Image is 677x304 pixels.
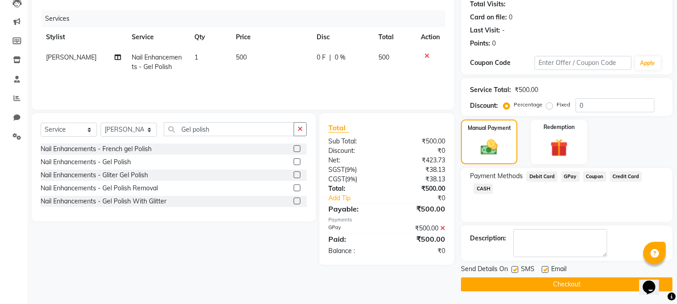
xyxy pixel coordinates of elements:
span: Credit Card [610,171,642,182]
iframe: chat widget [639,268,668,295]
span: Nail Enhancements - Gel Polish [132,53,182,71]
th: Stylist [41,27,127,47]
th: Action [415,27,445,47]
div: Net: [322,156,387,165]
div: Nail Enhancements - Gliter Gel Polish [41,170,148,180]
span: GPay [561,171,580,182]
span: Payment Methods [470,171,523,181]
div: ₹0 [387,246,452,256]
div: Points: [470,39,490,48]
span: 0 % [335,53,345,62]
span: 1 [194,53,198,61]
div: Coupon Code [470,58,534,68]
span: Debit Card [526,171,557,182]
span: CGST [328,175,345,183]
th: Disc [311,27,373,47]
div: ₹423.73 [387,156,452,165]
th: Total [373,27,416,47]
div: Services [41,10,452,27]
div: Card on file: [470,13,507,22]
div: Description: [470,234,506,243]
label: Manual Payment [468,124,511,132]
span: | [329,53,331,62]
div: Nail Enhancements - French gel Polish [41,144,152,154]
a: Add Tip [322,193,398,203]
div: ₹0 [387,146,452,156]
span: Coupon [583,171,606,182]
div: Nail Enhancements - Gel Polish Removal [41,184,158,193]
span: 0 F [317,53,326,62]
span: 500 [379,53,390,61]
div: ₹38.13 [387,165,452,175]
div: Discount: [470,101,498,111]
span: SMS [521,264,534,276]
input: Enter Offer / Coupon Code [534,56,631,70]
div: ₹0 [398,193,452,203]
div: Payable: [322,203,387,214]
button: Apply [635,56,661,70]
div: Payments [328,216,445,224]
span: SGST [328,166,345,174]
div: Balance : [322,246,387,256]
label: Percentage [514,101,543,109]
div: ( ) [322,165,387,175]
div: Total: [322,184,387,193]
span: Total [328,123,349,133]
div: Discount: [322,146,387,156]
img: _gift.svg [545,137,573,159]
div: ₹500.00 [387,137,452,146]
div: ₹500.00 [387,234,452,244]
input: Search or Scan [164,122,294,136]
div: ₹500.00 [387,184,452,193]
th: Price [230,27,311,47]
div: Last Visit: [470,26,500,35]
div: ₹500.00 [387,224,452,233]
img: _cash.svg [475,138,502,157]
div: ₹500.00 [387,203,452,214]
span: 9% [347,175,355,183]
div: 0 [492,39,496,48]
th: Qty [189,27,230,47]
div: ₹500.00 [515,85,538,95]
div: Nail Enhancements - Gel Polish [41,157,131,167]
div: 0 [509,13,512,22]
div: Sub Total: [322,137,387,146]
div: Service Total: [470,85,511,95]
label: Redemption [543,123,575,131]
span: CASH [474,184,493,194]
th: Service [127,27,189,47]
span: 500 [236,53,247,61]
div: - [502,26,505,35]
label: Fixed [557,101,570,109]
span: Send Details On [461,264,508,276]
div: GPay [322,224,387,233]
span: [PERSON_NAME] [46,53,97,61]
button: Checkout [461,277,672,291]
span: Email [551,264,566,276]
div: Paid: [322,234,387,244]
div: ₹38.13 [387,175,452,184]
div: ( ) [322,175,387,184]
div: Nail Enhancements - Gel Polish With Glitter [41,197,166,206]
span: 9% [346,166,355,173]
